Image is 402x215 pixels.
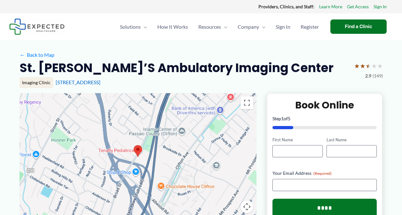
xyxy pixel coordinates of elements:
[120,16,141,38] span: Solutions
[221,16,227,38] span: Menu Toggle
[371,60,377,72] span: ★
[288,116,290,121] span: 5
[152,16,193,38] a: How It Works
[319,3,342,11] a: Learn More
[272,99,377,111] h2: Book Online
[330,19,387,34] a: Find a Clinic
[240,200,253,213] button: Map camera controls
[360,60,366,72] span: ★
[296,16,324,38] a: Register
[141,16,147,38] span: Menu Toggle
[374,3,387,11] a: Sign In
[365,72,371,80] span: 2.9
[272,116,377,121] p: Step of
[157,16,188,38] span: How It Works
[20,60,334,76] h2: St. [PERSON_NAME]’s Ambulatory Imaging Center
[20,77,53,88] div: Imaging Clinic
[233,16,271,38] a: CompanyMenu Toggle
[115,16,324,38] nav: Primary Site Navigation
[271,16,296,38] a: Sign In
[347,3,369,11] a: Get Access
[281,116,284,121] span: 1
[272,137,323,143] label: First Name
[301,16,319,38] span: Register
[272,170,377,176] label: Your Email Address
[313,171,332,176] span: (Required)
[193,16,233,38] a: ResourcesMenu Toggle
[20,52,26,58] span: ←
[240,96,253,109] button: Toggle fullscreen view
[276,16,290,38] span: Sign In
[377,60,383,72] span: ★
[9,19,65,35] img: Expected Healthcare Logo - side, dark font, small
[259,16,265,38] span: Menu Toggle
[258,4,314,9] strong: Providers, Clinics, and Staff:
[238,16,259,38] span: Company
[198,16,221,38] span: Resources
[20,50,54,60] a: ←Back to Map
[354,60,360,72] span: ★
[327,137,377,143] label: Last Name
[373,72,383,80] span: (149)
[56,79,100,85] a: [STREET_ADDRESS]
[366,60,371,72] span: ★
[115,16,152,38] a: SolutionsMenu Toggle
